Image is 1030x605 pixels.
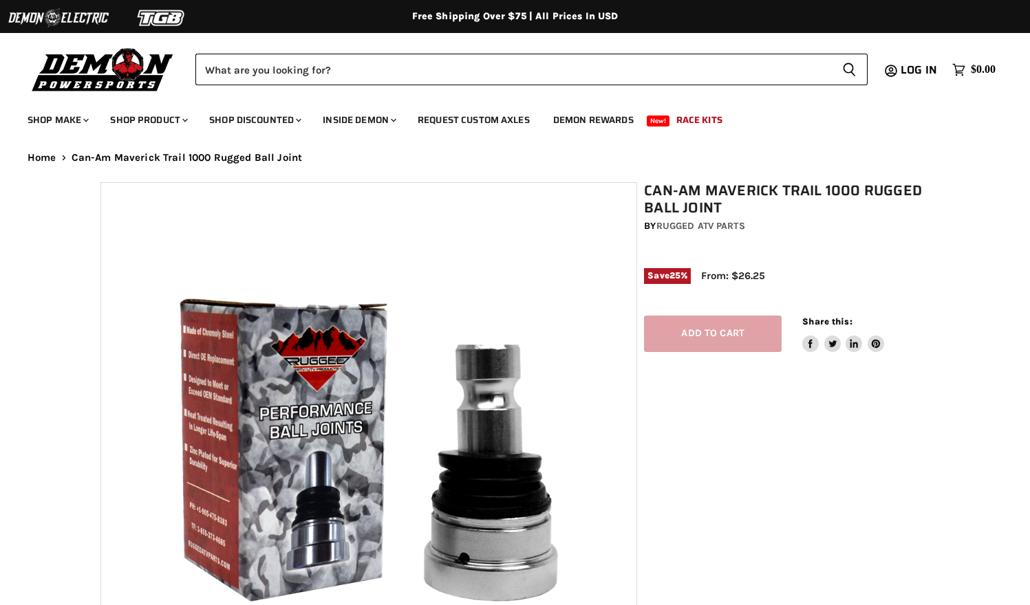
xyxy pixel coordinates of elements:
span: Log in [901,61,937,78]
span: 25 [669,270,680,280]
span: Save % [644,268,691,283]
h1: Can-Am Maverick Trail 1000 Rugged Ball Joint [644,182,936,217]
a: Log in [894,64,945,76]
img: Demon Electric Logo 2 [7,5,110,31]
a: Home [28,152,56,164]
aside: Share this: [802,316,884,352]
a: Shop Make [17,106,97,134]
span: Can-Am Maverick Trail 1000 Rugged Ball Joint [72,152,303,164]
span: $0.00 [971,63,996,76]
img: Demon Powersports [28,45,178,93]
img: TGB Logo 2 [110,5,213,31]
input: Search [195,54,831,85]
form: Product [195,54,868,85]
span: From: $26.25 [701,269,765,282]
ul: Main menu [17,100,992,134]
span: New! [647,115,670,126]
a: Demon Rewards [543,106,644,134]
a: Request Custom Axles [407,106,540,134]
a: Shop Discounted [199,106,310,134]
a: $0.00 [945,60,1002,80]
a: Inside Demon [312,106,405,134]
div: by [644,219,936,234]
a: Rugged ATV Parts [656,220,745,232]
span: Share this: [802,316,852,327]
button: Search [831,54,868,85]
a: Race Kits [666,106,733,134]
a: Shop Product [100,106,196,134]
